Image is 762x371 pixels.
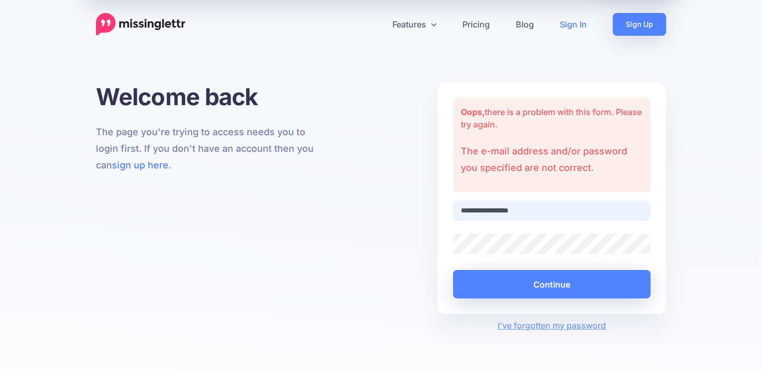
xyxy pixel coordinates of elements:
[547,13,600,36] a: Sign In
[498,320,606,331] a: I've forgotten my password
[613,13,666,36] a: Sign Up
[503,13,547,36] a: Blog
[96,124,324,174] p: The page you're trying to access needs you to login first. If you don't have an account then you ...
[96,82,324,111] h1: Welcome back
[453,98,651,192] div: there is a problem with this form. Please try again.
[453,270,651,298] button: Continue
[379,13,449,36] a: Features
[449,13,503,36] a: Pricing
[461,107,485,117] strong: Oops,
[461,143,643,176] p: The e-mail address and/or password you specified are not correct.
[112,160,168,170] a: sign up here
